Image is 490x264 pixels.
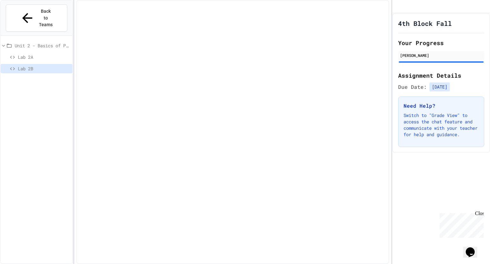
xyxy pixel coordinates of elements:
span: Back to Teams [39,8,54,28]
iframe: chat widget [437,211,484,238]
span: Due Date: [398,83,427,91]
span: Lab 2A [18,54,70,60]
div: Chat with us now!Close [3,3,44,41]
span: Lab 2B [18,65,70,72]
h2: Your Progress [398,38,484,47]
iframe: chat widget [463,238,484,258]
div: [PERSON_NAME] [400,52,482,58]
h1: 4th Block Fall [398,19,452,28]
p: Switch to "Grade View" to access the chat feature and communicate with your teacher for help and ... [404,112,479,138]
button: Back to Teams [6,4,67,32]
span: Unit 2 - Basics of Python [15,42,70,49]
span: [DATE] [429,82,450,91]
h3: Need Help? [404,102,479,110]
h2: Assignment Details [398,71,484,80]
